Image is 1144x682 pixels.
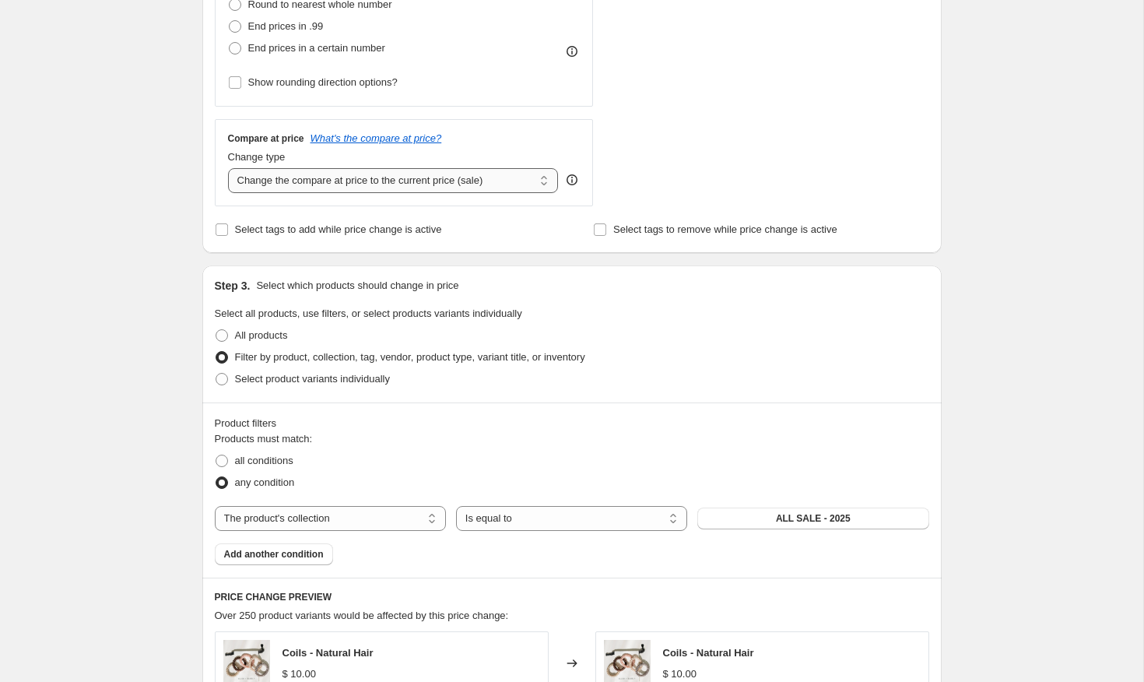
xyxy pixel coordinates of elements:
[248,76,398,88] span: Show rounding direction options?
[235,455,293,466] span: all conditions
[282,647,374,659] span: Coils - Natural Hair
[282,666,316,682] div: $ 10.00
[228,132,304,145] h3: Compare at price
[697,508,928,529] button: ALL SALE - 2025
[215,591,929,603] h6: PRICE CHANGE PREVIEW
[613,223,837,235] span: Select tags to remove while price change is active
[235,223,442,235] span: Select tags to add while price change is active
[215,416,929,431] div: Product filters
[215,433,313,445] span: Products must match:
[663,647,754,659] span: Coils - Natural Hair
[235,476,295,488] span: any condition
[663,666,697,682] div: $ 10.00
[215,308,522,319] span: Select all products, use filters, or select products variants individually
[248,20,324,32] span: End prices in .99
[256,278,458,294] p: Select which products should change in price
[311,132,442,144] button: What's the compare at price?
[228,151,286,163] span: Change type
[215,278,251,294] h2: Step 3.
[564,172,580,188] div: help
[215,543,333,565] button: Add another condition
[235,373,390,385] span: Select product variants individually
[224,548,324,561] span: Add another condition
[248,42,385,54] span: End prices in a certain number
[215,610,509,621] span: Over 250 product variants would be affected by this price change:
[776,512,851,525] span: ALL SALE - 2025
[235,351,585,363] span: Filter by product, collection, tag, vendor, product type, variant title, or inventory
[235,329,288,341] span: All products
